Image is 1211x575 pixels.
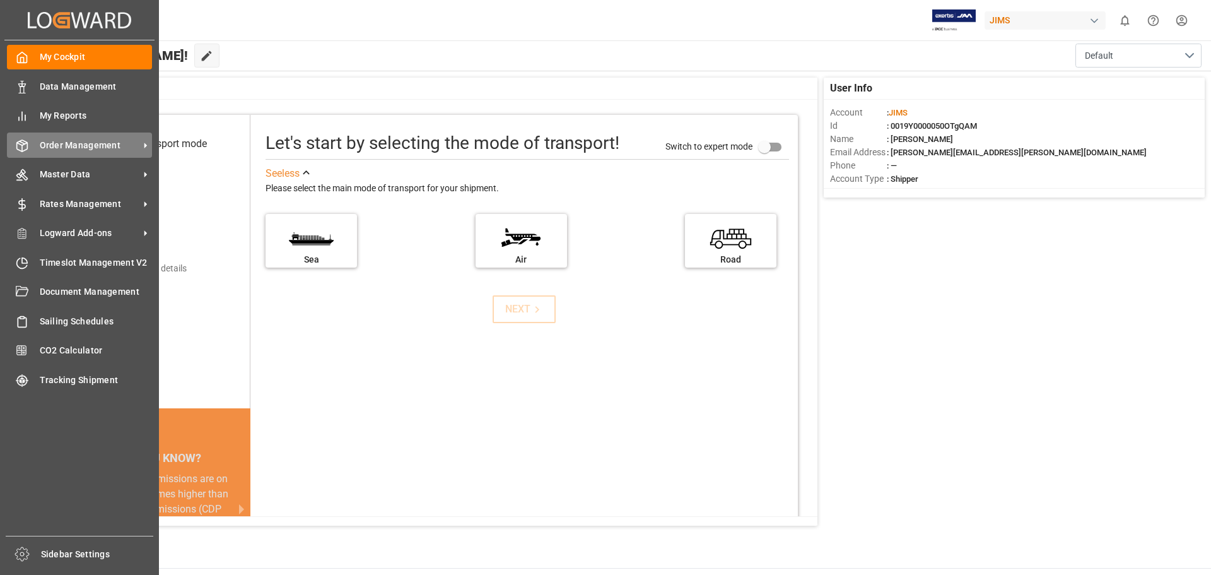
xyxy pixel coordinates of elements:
[691,253,770,266] div: Road
[233,471,250,547] button: next slide / item
[985,8,1111,32] button: JIMS
[1111,6,1139,35] button: show 0 new notifications
[40,198,139,211] span: Rates Management
[272,253,351,266] div: Sea
[830,81,872,96] span: User Info
[830,146,887,159] span: Email Address
[40,227,139,240] span: Logward Add-ons
[266,130,619,157] div: Let's start by selecting the mode of transport!
[830,159,887,172] span: Phone
[505,302,544,317] div: NEXT
[1139,6,1167,35] button: Help Center
[266,181,789,196] div: Please select the main mode of transport for your shipment.
[83,471,235,532] div: Supply chain emissions are on average 11.4 times higher than operational emissions (CDP report)
[830,172,887,186] span: Account Type
[7,45,152,69] a: My Cockpit
[493,295,556,323] button: NEXT
[1085,49,1113,62] span: Default
[7,338,152,363] a: CO2 Calculator
[665,141,752,151] span: Switch to expert mode
[830,119,887,133] span: Id
[7,367,152,392] a: Tracking Shipment
[889,108,908,117] span: JIMS
[52,44,188,68] span: Hello [PERSON_NAME]!
[887,121,977,131] span: : 0019Y0000050OTgQAM
[40,315,153,328] span: Sailing Schedules
[887,148,1147,157] span: : [PERSON_NAME][EMAIL_ADDRESS][PERSON_NAME][DOMAIN_NAME]
[887,161,897,170] span: : —
[1075,44,1202,68] button: open menu
[830,133,887,146] span: Name
[7,250,152,275] a: Timeslot Management V2
[41,548,154,561] span: Sidebar Settings
[7,104,152,128] a: My Reports
[7,280,152,304] a: Document Management
[40,168,139,181] span: Master Data
[40,139,139,152] span: Order Management
[40,256,153,270] span: Timeslot Management V2
[985,11,1106,30] div: JIMS
[482,253,561,266] div: Air
[887,134,953,144] span: : [PERSON_NAME]
[266,166,300,181] div: See less
[68,445,250,471] div: DID YOU KNOW?
[40,285,153,299] span: Document Management
[932,9,976,32] img: Exertis%20JAM%20-%20Email%20Logo.jpg_1722504956.jpg
[40,374,153,387] span: Tracking Shipment
[40,50,153,64] span: My Cockpit
[887,108,908,117] span: :
[40,80,153,93] span: Data Management
[7,309,152,333] a: Sailing Schedules
[40,344,153,357] span: CO2 Calculator
[830,106,887,119] span: Account
[40,109,153,122] span: My Reports
[7,74,152,98] a: Data Management
[887,174,918,184] span: : Shipper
